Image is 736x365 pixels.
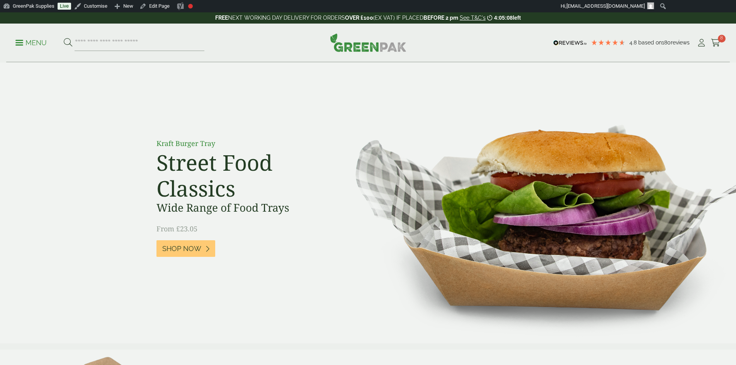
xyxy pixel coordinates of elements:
img: Street Food Classics [331,63,736,343]
p: Menu [15,38,47,48]
a: See T&C's [460,15,486,21]
h2: Street Food Classics [156,149,330,201]
strong: OVER £100 [345,15,373,21]
span: Based on [638,39,662,46]
span: 4.8 [629,39,638,46]
span: 8 [718,35,726,42]
a: Shop Now [156,240,215,257]
div: 4.78 Stars [591,39,626,46]
img: GreenPak Supplies [330,33,406,52]
span: left [513,15,521,21]
i: My Account [697,39,706,47]
strong: FREE [215,15,228,21]
span: From £23.05 [156,224,197,233]
span: [EMAIL_ADDRESS][DOMAIN_NAME] [566,3,645,9]
a: Menu [15,38,47,46]
span: reviews [671,39,690,46]
h3: Wide Range of Food Trays [156,201,330,214]
span: Shop Now [162,244,201,253]
a: 8 [711,37,721,49]
i: Cart [711,39,721,47]
div: Focus keyphrase not set [188,4,193,8]
span: 4:05:08 [494,15,513,21]
strong: BEFORE 2 pm [423,15,458,21]
span: 180 [662,39,671,46]
a: Live [58,3,71,10]
img: REVIEWS.io [553,40,587,46]
p: Kraft Burger Tray [156,138,330,149]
